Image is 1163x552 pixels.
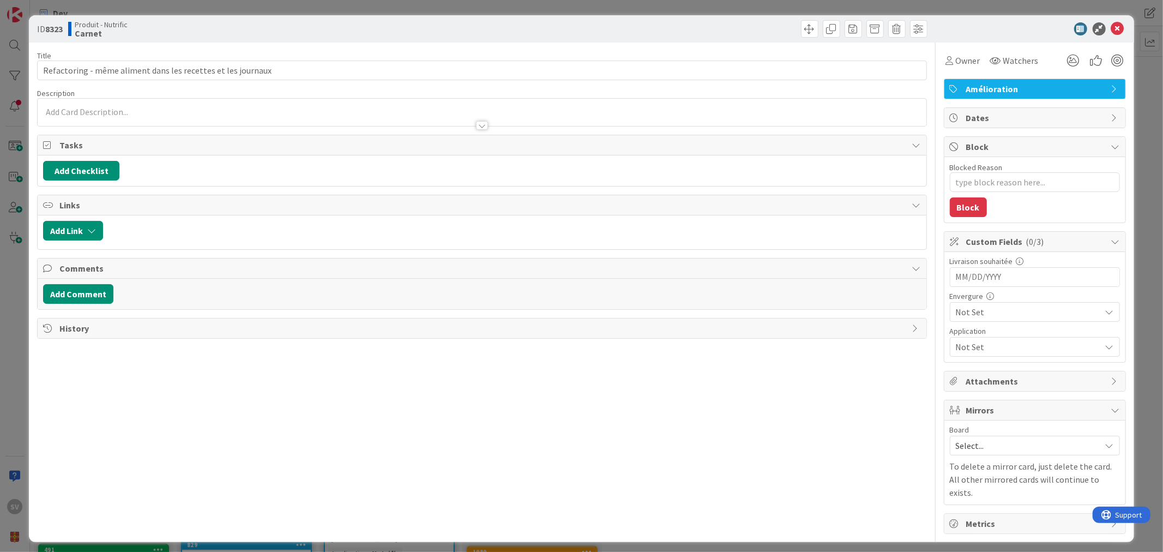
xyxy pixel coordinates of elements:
[966,235,1106,248] span: Custom Fields
[37,88,75,98] span: Description
[43,284,113,304] button: Add Comment
[956,339,1095,355] span: Not Set
[37,51,51,61] label: Title
[956,54,980,67] span: Owner
[59,322,906,335] span: History
[59,262,906,275] span: Comments
[37,22,63,35] span: ID
[75,29,128,38] b: Carnet
[950,197,987,217] button: Block
[1003,54,1039,67] span: Watchers
[43,161,119,181] button: Add Checklist
[956,304,1095,320] span: Not Set
[37,61,926,80] input: type card name here...
[950,327,1120,335] div: Application
[43,221,103,241] button: Add Link
[1026,236,1044,247] span: ( 0/3 )
[966,140,1106,153] span: Block
[950,292,1120,300] div: Envergure
[45,23,63,34] b: 8323
[75,20,128,29] span: Produit - Nutrific
[966,375,1106,388] span: Attachments
[950,460,1120,499] p: To delete a mirror card, just delete the card. All other mirrored cards will continue to exists.
[956,438,1095,453] span: Select...
[59,199,906,212] span: Links
[950,163,1003,172] label: Blocked Reason
[966,82,1106,95] span: Amélioration
[950,257,1120,265] div: Livraison souhaitée
[59,139,906,152] span: Tasks
[966,404,1106,417] span: Mirrors
[956,268,1114,286] input: MM/DD/YYYY
[966,517,1106,530] span: Metrics
[23,2,50,15] span: Support
[950,426,969,434] span: Board
[966,111,1106,124] span: Dates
